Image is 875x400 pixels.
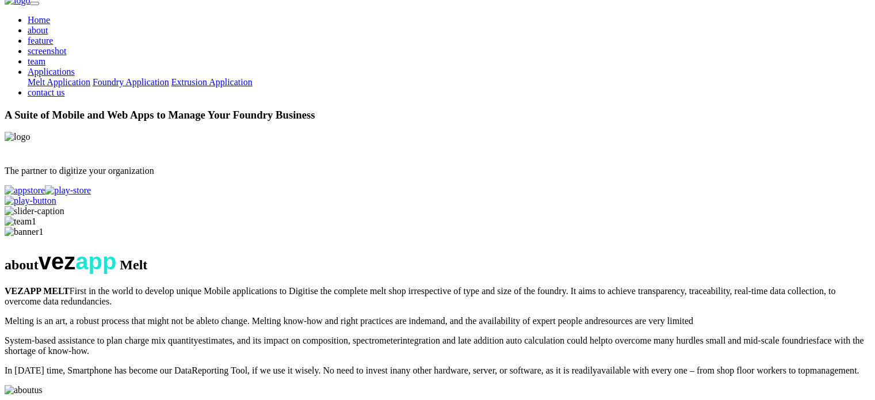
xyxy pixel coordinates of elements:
p: Melting is an art, a robust process that might not be ableto change. Melting know-how and right p... [5,316,870,326]
b: VEZAPP MELT [5,286,70,296]
h2: about [5,249,870,275]
span: Melt [120,257,147,272]
a: Melt Application [28,77,90,87]
a: screenshot [28,46,67,56]
h3: A Suite of Mobile and Web Apps to Manage Your Foundry Business [5,109,870,121]
p: The partner to digitize your organization [5,166,870,176]
a: team [28,56,45,66]
p: First in the world to develop unique Mobile applications to Digitise the complete melt shop irres... [5,286,870,307]
span: vez [39,249,76,274]
img: logo [5,132,30,142]
img: slider-caption [5,206,64,216]
p: System-based assistance to plan charge mix quantityestimates, and its impact on composition, spec... [5,336,870,356]
div: Applications [28,77,870,87]
button: Toggle navigation [30,2,39,5]
a: about [28,25,48,35]
a: Home [28,15,50,25]
img: aboutus [5,385,43,395]
a: Extrusion Application [171,77,253,87]
a: contact us [28,87,64,97]
img: team1 [5,216,36,227]
a: feature [28,36,53,45]
a: Applications [28,67,75,77]
img: play-store [45,185,91,196]
img: banner1 [5,227,44,237]
span: app [75,249,116,274]
a: Foundry Application [93,77,169,87]
img: play-button [5,196,56,206]
p: In [DATE] time, Smartphone has become our DataReporting Tool, if we use it wisely. No need to inv... [5,365,870,376]
img: appstore [5,185,45,196]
